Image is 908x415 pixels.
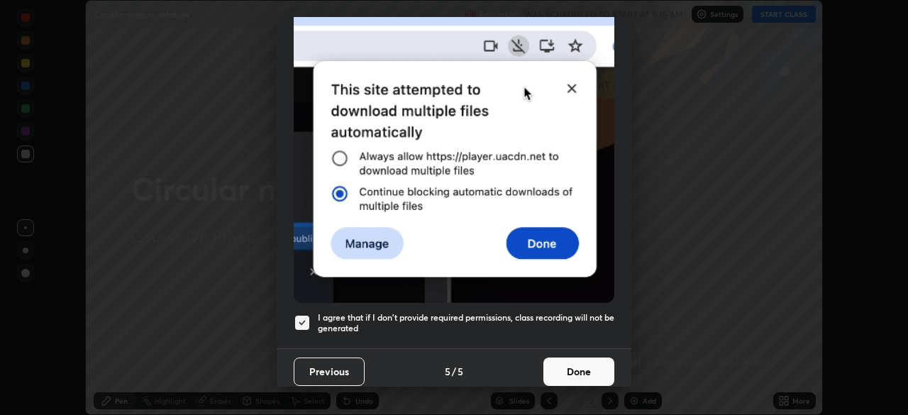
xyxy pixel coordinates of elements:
h4: 5 [445,364,450,379]
h5: I agree that if I don't provide required permissions, class recording will not be generated [318,312,614,334]
button: Done [543,358,614,386]
h4: 5 [458,364,463,379]
button: Previous [294,358,365,386]
h4: / [452,364,456,379]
